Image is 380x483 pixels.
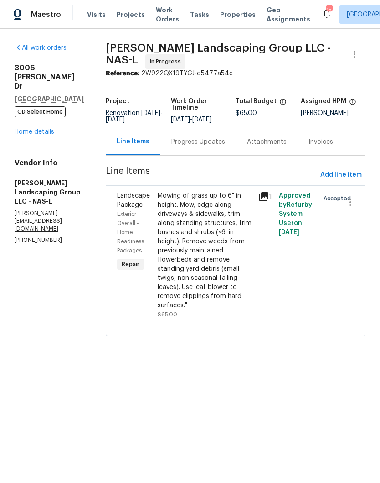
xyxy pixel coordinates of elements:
span: Accepted [324,194,354,203]
h4: Vendor Info [15,158,84,168]
span: [PERSON_NAME] Landscaping Group LLC - NAS-L [106,42,331,65]
span: Approved by Refurby System User on [279,193,312,236]
b: Reference: [106,70,139,77]
span: Projects [117,10,145,19]
a: All work orders [15,45,67,51]
span: OD Select Home [15,106,66,117]
div: 1 [258,191,273,202]
span: Landscape Package [117,193,150,208]
span: [DATE] [192,116,211,123]
span: Visits [87,10,106,19]
span: $65.00 [236,110,257,116]
div: Progress Updates [171,137,225,147]
span: The total cost of line items that have been proposed by Opendoor. This sum includes line items th... [279,98,287,110]
span: [DATE] [279,229,299,236]
div: Line Items [117,137,149,146]
span: $65.00 [158,312,177,317]
div: 15 [326,5,332,15]
span: Tasks [190,11,209,18]
span: Properties [220,10,256,19]
h5: Work Order Timeline [171,98,236,111]
div: 2W922QX19TYGJ-d5477a54e [106,69,365,78]
h5: Project [106,98,129,105]
span: Work Orders [156,5,179,24]
div: Attachments [247,137,287,147]
span: - [106,110,163,123]
div: [PERSON_NAME] [301,110,366,116]
span: Line Items [106,167,317,184]
span: Add line item [320,169,362,181]
span: The hpm assigned to this work order. [349,98,356,110]
span: Repair [118,260,143,269]
span: - [171,116,211,123]
div: Mowing of grass up to 6" in height. Mow, edge along driveways & sidewalks, trim along standing st... [158,191,253,310]
span: [DATE] [141,110,160,116]
span: Renovation [106,110,163,123]
button: Add line item [317,167,365,184]
span: Exterior Overall - Home Readiness Packages [117,211,144,253]
h5: Total Budget [236,98,277,105]
div: Invoices [308,137,333,147]
h5: Assigned HPM [301,98,346,105]
span: Maestro [31,10,61,19]
span: [DATE] [106,116,125,123]
span: In Progress [150,57,185,66]
span: [DATE] [171,116,190,123]
span: Geo Assignments [267,5,310,24]
h5: [PERSON_NAME] Landscaping Group LLC - NAS-L [15,178,84,206]
a: Home details [15,129,54,135]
